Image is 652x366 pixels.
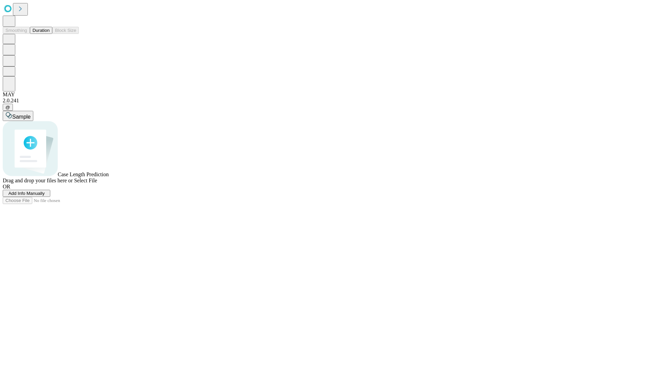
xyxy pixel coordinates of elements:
[74,178,97,183] span: Select File
[8,191,45,196] span: Add Info Manually
[30,27,52,34] button: Duration
[3,91,649,98] div: MAY
[12,114,31,120] span: Sample
[3,178,73,183] span: Drag and drop your files here or
[5,105,10,110] span: @
[3,27,30,34] button: Smoothing
[3,104,13,111] button: @
[52,27,79,34] button: Block Size
[3,190,50,197] button: Add Info Manually
[3,111,33,121] button: Sample
[3,184,10,189] span: OR
[58,171,109,177] span: Case Length Prediction
[3,98,649,104] div: 2.0.241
